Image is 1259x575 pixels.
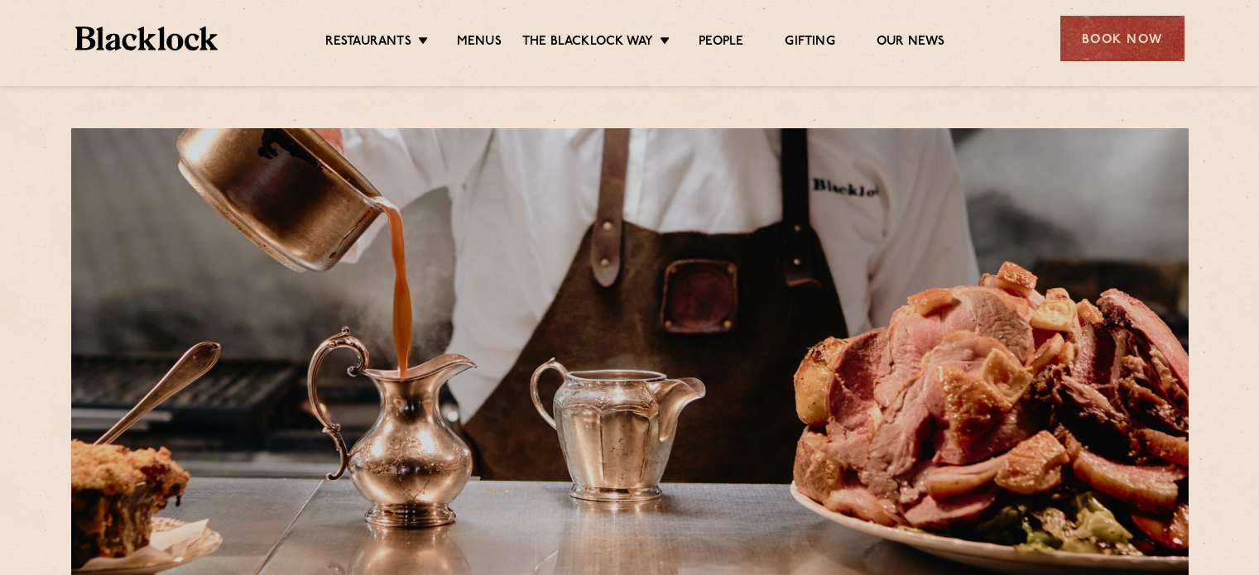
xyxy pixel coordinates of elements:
a: Our News [877,34,945,52]
div: Book Now [1060,16,1185,61]
a: People [699,34,743,52]
a: Gifting [785,34,834,52]
a: Menus [457,34,502,52]
img: BL_Textured_Logo-footer-cropped.svg [75,26,219,50]
a: The Blacklock Way [522,34,653,52]
a: Restaurants [325,34,411,52]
